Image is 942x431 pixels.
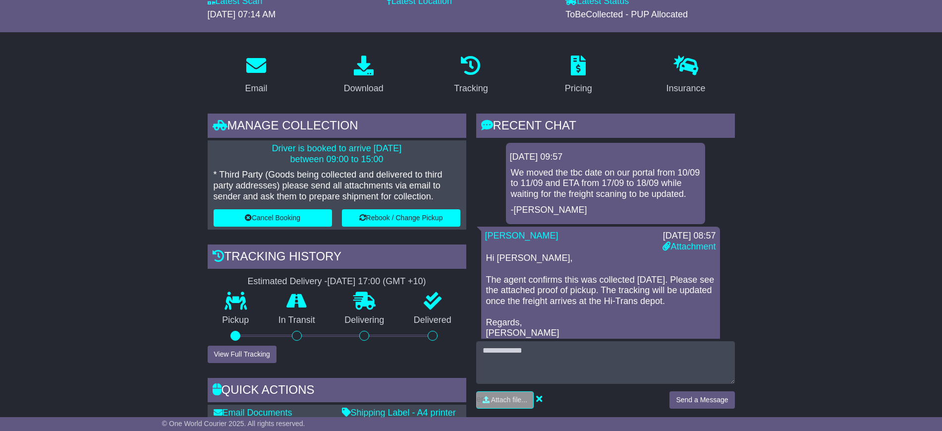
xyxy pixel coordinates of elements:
[476,114,735,140] div: RECENT CHAT
[558,52,599,99] a: Pricing
[214,209,332,227] button: Cancel Booking
[328,276,426,287] div: [DATE] 17:00 (GMT +10)
[162,420,305,428] span: © One World Courier 2025. All rights reserved.
[245,82,267,95] div: Email
[454,82,488,95] div: Tracking
[342,408,456,418] a: Shipping Label - A4 printer
[565,82,592,95] div: Pricing
[238,52,274,99] a: Email
[663,231,716,242] div: [DATE] 08:57
[511,205,700,216] p: -[PERSON_NAME]
[208,9,276,19] span: [DATE] 07:14 AM
[208,346,277,363] button: View Full Tracking
[330,315,399,326] p: Delivering
[264,315,330,326] p: In Transit
[214,143,460,165] p: Driver is booked to arrive [DATE] between 09:00 to 15:00
[663,242,716,251] a: Attachment
[208,315,264,326] p: Pickup
[510,152,701,163] div: [DATE] 09:57
[485,231,558,241] a: [PERSON_NAME]
[208,378,466,405] div: Quick Actions
[342,209,460,227] button: Rebook / Change Pickup
[399,315,466,326] p: Delivered
[666,82,706,95] div: Insurance
[447,52,494,99] a: Tracking
[511,168,700,200] p: We moved the tbc date on our portal from 10/09 to 11/09 and ETA from 17/09 to 18/09 while waiting...
[660,52,712,99] a: Insurance
[486,253,715,339] p: Hi [PERSON_NAME], The agent confirms this was collected [DATE]. Please see the attached proof of ...
[214,408,292,418] a: Email Documents
[344,82,384,95] div: Download
[565,9,688,19] span: ToBeCollected - PUP Allocated
[214,170,460,202] p: * Third Party (Goods being collected and delivered to third party addresses) please send all atta...
[208,114,466,140] div: Manage collection
[208,245,466,271] div: Tracking history
[208,276,466,287] div: Estimated Delivery -
[669,391,734,409] button: Send a Message
[337,52,390,99] a: Download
